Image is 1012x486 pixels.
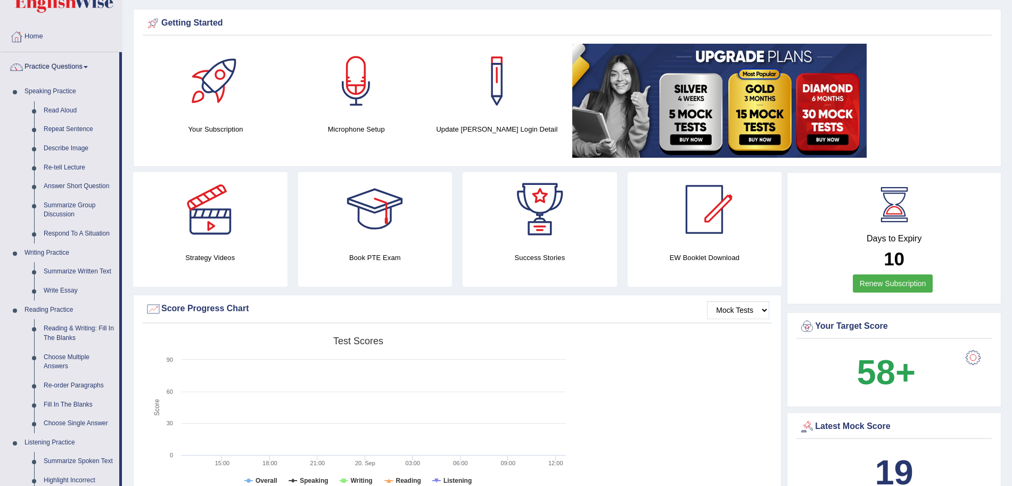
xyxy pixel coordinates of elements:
a: Summarize Spoken Text [39,452,119,471]
text: 06:00 [453,460,468,466]
text: 09:00 [501,460,516,466]
tspan: Overall [256,477,277,484]
tspan: Reading [396,477,421,484]
text: 12:00 [548,460,563,466]
a: Describe Image [39,139,119,158]
a: Renew Subscription [853,274,933,293]
a: Repeat Sentence [39,120,119,139]
a: Choose Single Answer [39,414,119,433]
h4: EW Booklet Download [628,252,782,263]
a: Re-tell Lecture [39,158,119,177]
tspan: Speaking [300,477,328,484]
h4: Strategy Videos [133,252,287,263]
div: Score Progress Chart [145,301,769,317]
div: Latest Mock Score [799,419,989,435]
a: Summarize Written Text [39,262,119,281]
text: 21:00 [310,460,325,466]
tspan: 20. Sep [355,460,375,466]
img: small5.jpg [572,44,867,158]
a: Speaking Practice [20,82,119,101]
tspan: Score [153,399,161,416]
b: 58+ [857,353,916,392]
a: Listening Practice [20,433,119,452]
h4: Success Stories [463,252,617,263]
tspan: Writing [350,477,372,484]
a: Reading Practice [20,301,119,320]
div: Getting Started [145,15,989,31]
a: Summarize Group Discussion [39,196,119,224]
a: Fill In The Blanks [39,395,119,415]
a: Writing Practice [20,244,119,263]
div: Your Target Score [799,319,989,335]
text: 03:00 [406,460,421,466]
a: Write Essay [39,281,119,301]
text: 18:00 [262,460,277,466]
tspan: Test scores [333,336,383,346]
text: 90 [167,357,173,363]
a: Practice Questions [1,52,119,79]
h4: Microphone Setup [291,124,421,135]
tspan: Listening [443,477,472,484]
b: 10 [884,248,904,269]
text: 60 [167,388,173,395]
h4: Book PTE Exam [298,252,452,263]
a: Answer Short Question [39,177,119,196]
a: Home [1,22,122,48]
a: Choose Multiple Answers [39,348,119,376]
h4: Your Subscription [151,124,281,135]
a: Re-order Paragraphs [39,376,119,395]
a: Read Aloud [39,101,119,120]
a: Respond To A Situation [39,224,119,244]
text: 30 [167,420,173,426]
text: 15:00 [215,460,230,466]
a: Reading & Writing: Fill In The Blanks [39,319,119,347]
text: 0 [170,452,173,458]
h4: Update [PERSON_NAME] Login Detail [432,124,562,135]
h4: Days to Expiry [799,234,989,244]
